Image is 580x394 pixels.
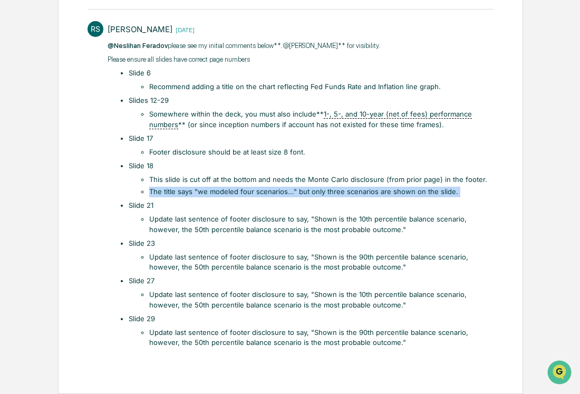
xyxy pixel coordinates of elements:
[129,238,494,273] li: Slide 23
[149,110,472,129] u: 1-, 5-, and 10-year (net of fees) performance numbers
[11,81,30,100] img: 1746055101610-c473b297-6a78-478c-a979-82029cc54cd1
[149,328,494,348] li: Update last sentence of footer disclosure to say, "Shown is the 90th percentile balance scenario,...
[72,129,135,148] a: 🗄️Attestations
[108,54,494,65] p: Please ensure all slides have correct page numbers
[36,81,173,91] div: Start new chat
[149,252,494,273] li: Update last sentence of footer disclosure to say, "Shown is the 90th percentile balance scenario,...
[129,314,494,348] li: Slide 29
[129,161,494,197] li: Slide 18
[546,359,575,388] iframe: Open customer support
[108,42,168,50] span: @Neslihan Feradov
[129,133,494,158] li: Slide 17
[172,25,195,34] time: Friday, September 12, 2025 at 1:16:50 PM EDT
[149,214,494,235] li: Update last sentence of footer disclosure to say, "Shown is the 10th percentile balance scenario,...
[129,68,494,92] li: Slide 6
[129,276,494,310] li: Slide 27
[6,149,71,168] a: 🔎Data Lookup
[11,22,192,39] p: How can we help?
[149,187,494,197] li: The title says "we modeled four scenarios..." but only three scenarios are shown on the slide.
[149,82,494,92] li: Recommend adding a title on the chart reflecting Fed Funds Rate and Inflation line graph.
[76,134,85,142] div: 🗄️
[108,41,494,51] p: please see my initial comments below**. @[PERSON_NAME]** for visibility.
[87,133,131,143] span: Attestations
[21,133,68,143] span: Preclearance
[129,95,494,130] li: Slides 12-29
[149,109,494,130] li: Somewhere within the deck, you must also include** ** (or since inception numbers if account has ...
[179,84,192,97] button: Start new chat
[108,24,172,34] div: [PERSON_NAME]
[149,147,494,158] li: Footer disclosure should be at least size 8 font.
[149,290,494,310] li: Update last sentence of footer disclosure to say, "Shown is the 10th percentile balance scenario,...
[129,200,494,235] li: Slide 21
[6,129,72,148] a: 🖐️Preclearance
[105,179,128,187] span: Pylon
[74,178,128,187] a: Powered byPylon
[88,21,103,37] div: RS
[21,153,66,164] span: Data Lookup
[149,175,494,185] li: This slide is cut off at the bottom and needs the Monte Carlo disclosure (from prior page) in the...
[11,134,19,142] div: 🖐️
[11,154,19,162] div: 🔎
[36,91,133,100] div: We're available if you need us!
